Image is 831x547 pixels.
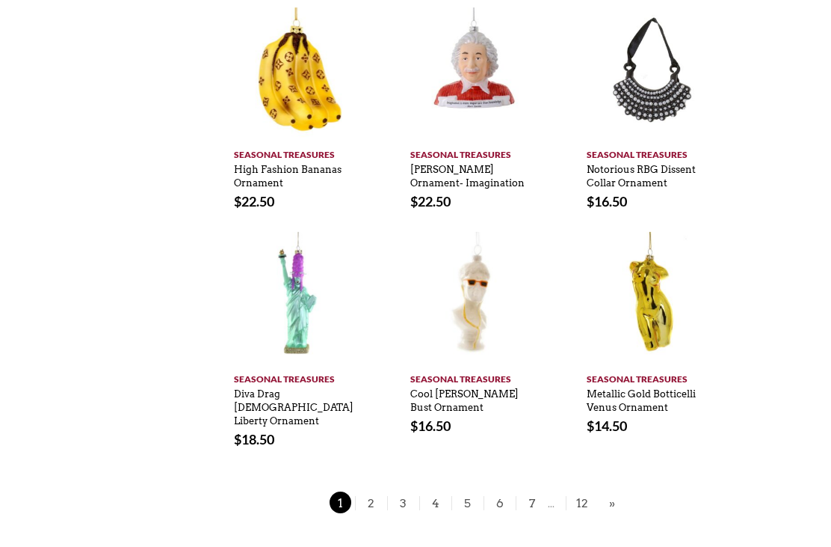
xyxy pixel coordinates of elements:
[235,432,242,448] span: $
[587,143,717,162] a: Seasonal Treasures
[587,157,696,190] a: Notorious RBG Dissent Collar Ornament
[235,367,365,387] a: Seasonal Treasures
[425,492,448,514] span: 4
[393,492,415,514] span: 3
[235,194,242,210] span: $
[587,418,628,435] bdi: 14.50
[587,382,696,415] a: Metallic Gold Botticelli Venus Ornament
[411,143,541,162] a: Seasonal Treasures
[411,157,525,190] a: [PERSON_NAME] Ornament- Imagination
[235,157,342,190] a: High Fashion Bananas Ornament
[587,418,595,435] span: $
[411,418,451,435] bdi: 16.50
[411,382,519,415] a: Cool [PERSON_NAME] Bust Ornament
[235,382,354,428] a: Diva Drag [DEMOGRAPHIC_DATA] Liberty Ornament
[587,367,717,387] a: Seasonal Treasures
[452,497,484,511] a: 5
[522,492,544,514] span: 7
[420,497,452,511] a: 4
[411,194,418,210] span: $
[235,194,275,210] bdi: 22.50
[235,432,275,448] bdi: 18.50
[606,495,620,513] a: »
[411,194,451,210] bdi: 22.50
[356,497,388,511] a: 2
[566,497,599,511] a: 12
[457,492,480,514] span: 5
[549,499,555,510] span: ...
[361,492,383,514] span: 2
[235,143,365,162] a: Seasonal Treasures
[411,367,541,387] a: Seasonal Treasures
[516,497,549,511] a: 7
[484,497,516,511] a: 6
[330,492,352,514] span: 1
[489,492,512,514] span: 6
[411,418,418,435] span: $
[587,194,628,210] bdi: 16.50
[572,492,594,514] span: 12
[587,194,595,210] span: $
[388,497,420,511] a: 3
